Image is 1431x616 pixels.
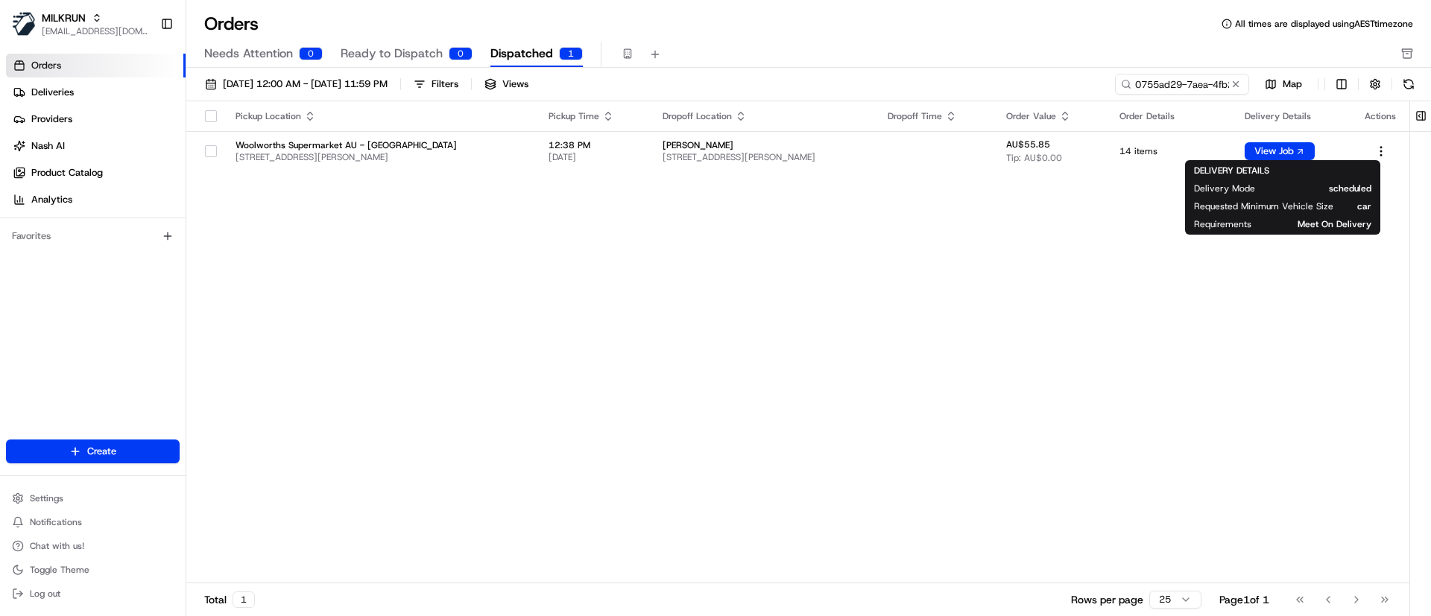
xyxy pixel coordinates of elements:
span: Log out [30,588,60,600]
a: View Job [1245,145,1315,157]
button: Notifications [6,512,180,533]
input: Type to search [1115,74,1249,95]
div: Pickup Time [549,110,639,122]
a: Deliveries [6,80,186,104]
span: Ready to Dispatch [341,45,443,63]
div: Order Details [1119,110,1221,122]
div: Filters [432,77,458,91]
div: Pickup Location [236,110,525,122]
span: Requested Minimum Vehicle Size [1194,200,1333,212]
p: Rows per page [1071,592,1143,607]
div: 1 [233,591,255,608]
span: Analytics [31,193,72,206]
span: Delivery Mode [1194,182,1255,194]
span: 12:38 PM [549,139,639,151]
span: Map [1283,77,1302,91]
span: Deliveries [31,86,74,99]
a: Product Catalog [6,161,186,185]
button: Create [6,439,180,463]
span: [DATE] [549,151,639,163]
span: AU$55.85 [1006,139,1050,150]
button: Toggle Theme [6,559,180,580]
span: All times are displayed using AEST timezone [1235,18,1413,30]
h1: Orders [204,12,259,36]
button: [DATE] 12:00 AM - [DATE] 11:59 PM [198,74,394,95]
span: Tip: AU$0.00 [1006,152,1062,164]
div: 0 [299,47,323,60]
button: Settings [6,488,180,509]
span: Product Catalog [31,166,103,180]
button: View Job [1245,142,1315,160]
span: car [1357,200,1371,212]
div: Total [204,591,255,608]
span: [DATE] 12:00 AM - [DATE] 11:59 PM [223,77,388,91]
div: 1 [559,47,583,60]
span: Notifications [30,516,82,528]
a: Nash AI [6,134,186,158]
div: 0 [449,47,473,60]
span: Providers [31,112,72,126]
button: Refresh [1398,74,1419,95]
a: Analytics [6,188,186,212]
a: Orders [6,54,186,77]
span: scheduled [1279,182,1371,194]
span: [STREET_ADDRESS][PERSON_NAME] [236,151,525,163]
div: Actions [1365,110,1397,122]
span: Requirements [1194,218,1251,230]
span: Toggle Theme [30,564,89,576]
span: Chat with us! [30,540,84,552]
span: Woolworths Supermarket AU - [GEOGRAPHIC_DATA] [236,139,525,151]
div: Page 1 of 1 [1219,592,1269,607]
img: MILKRUN [12,12,36,36]
button: Views [478,74,535,95]
button: Log out [6,583,180,604]
div: Favorites [6,224,180,248]
div: Delivery Details [1245,110,1341,122]
span: Views [502,77,528,91]
div: Dropoff Time [888,110,982,122]
span: Dispatched [490,45,553,63]
button: [EMAIL_ADDRESS][DOMAIN_NAME] [42,25,148,37]
span: Create [87,445,116,458]
button: Map [1255,75,1312,93]
button: Chat with us! [6,536,180,556]
span: Meet On Delivery [1275,218,1371,230]
a: Providers [6,107,186,131]
span: Needs Attention [204,45,293,63]
button: MILKRUN [42,10,86,25]
button: Filters [407,74,465,95]
div: Order Value [1006,110,1096,122]
span: [PERSON_NAME] [663,139,864,151]
span: Orders [31,59,61,72]
span: DELIVERY DETAILS [1194,165,1269,177]
span: Nash AI [31,139,65,153]
div: Dropoff Location [663,110,864,122]
button: MILKRUNMILKRUN[EMAIL_ADDRESS][DOMAIN_NAME] [6,6,154,42]
span: Settings [30,492,63,504]
span: [STREET_ADDRESS][PERSON_NAME] [663,151,864,163]
span: 14 items [1119,145,1221,157]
